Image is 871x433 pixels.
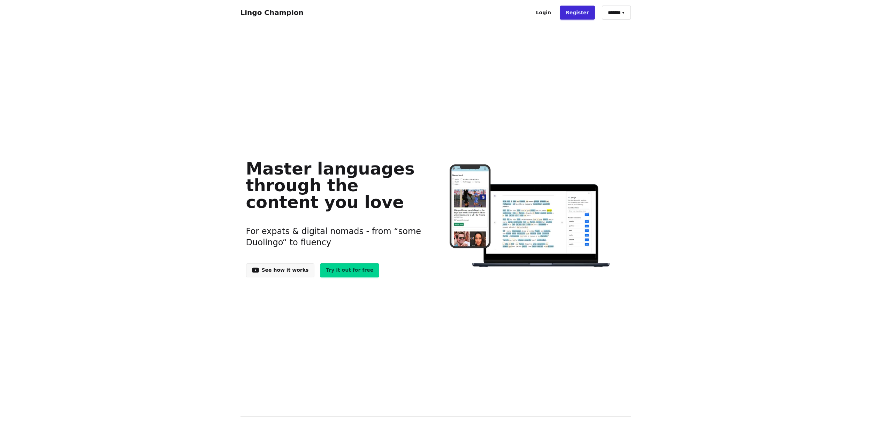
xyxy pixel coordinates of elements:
a: See how it works [246,263,315,277]
h1: Master languages through the content you love [246,160,425,210]
a: Try it out for free [320,263,379,277]
img: Learn languages online [436,164,625,269]
a: Lingo Champion [240,8,304,17]
a: Login [530,6,557,20]
h3: For expats & digital nomads - from “some Duolingo“ to fluency [246,217,425,256]
a: Register [560,6,595,20]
